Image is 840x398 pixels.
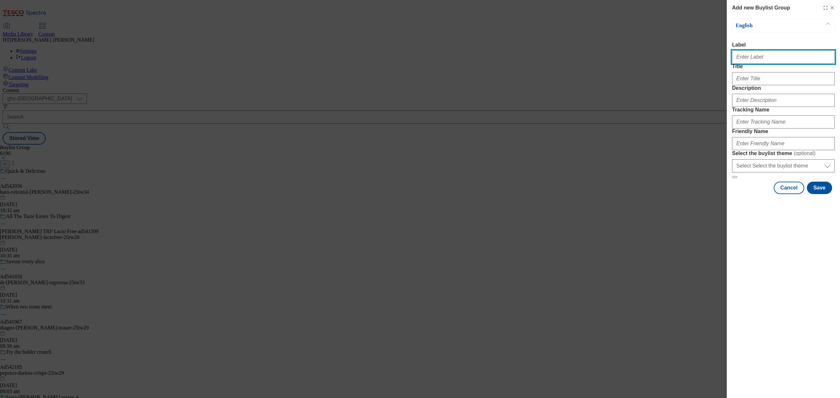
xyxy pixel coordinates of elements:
label: Title [732,64,835,70]
button: Save [807,182,832,194]
input: Enter Title [732,72,835,85]
input: Enter Label [732,50,835,64]
label: Label [732,42,835,48]
input: Enter Friendly Name [732,137,835,150]
label: Description [732,85,835,91]
input: Enter Tracking Name [732,115,835,129]
span: ( optional ) [794,150,816,156]
button: Cancel [774,182,804,194]
label: Friendly Name [732,129,835,134]
h4: Add new Buylist Group [732,4,790,12]
p: English [736,22,805,29]
input: Enter Description [732,94,835,107]
label: Select the buylist theme [732,150,835,157]
label: Tracking Name [732,107,835,113]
